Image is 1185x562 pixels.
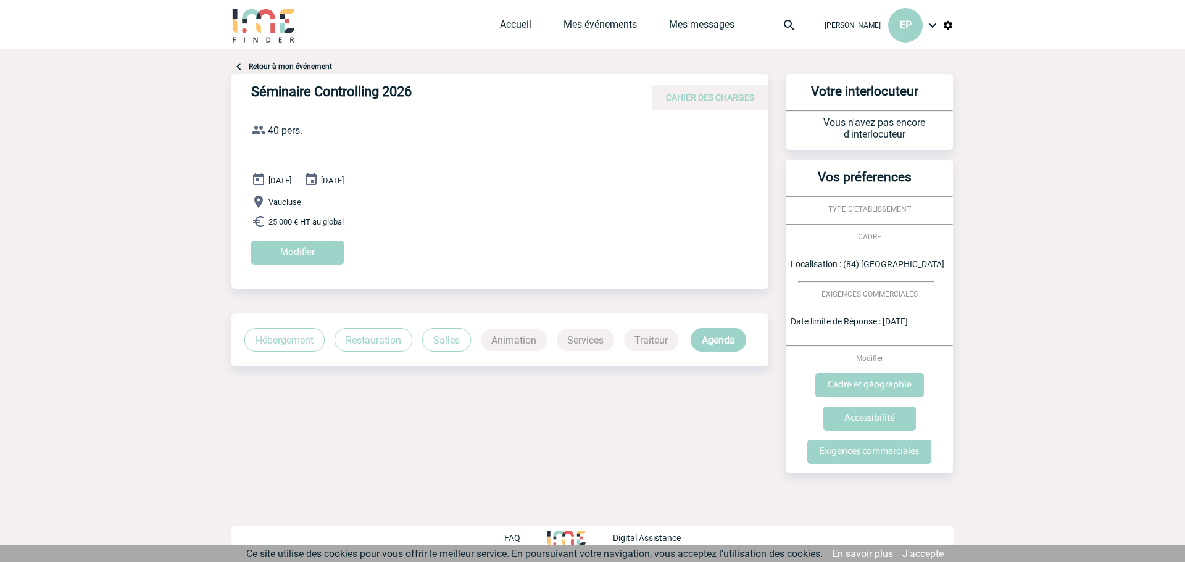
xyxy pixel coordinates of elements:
span: [DATE] [268,176,291,185]
p: Salles [422,328,471,352]
p: Animation [481,329,547,351]
img: http://www.idealmeetingsevents.fr/ [547,531,586,545]
span: Modifier [856,354,883,363]
input: Modifier [251,241,344,265]
span: CAHIER DES CHARGES [666,93,754,102]
p: Digital Assistance [613,533,681,543]
span: 25 000 € HT au global [268,217,344,226]
span: Ce site utilise des cookies pour vous offrir le meilleur service. En poursuivant votre navigation... [246,548,823,560]
input: Cadre et géographie [815,373,924,397]
span: Date limite de Réponse : [DATE] [791,316,908,326]
h3: Vos préferences [791,170,938,196]
a: Accueil [500,19,531,36]
a: Mes messages [669,19,734,36]
a: J'accepte [902,548,944,560]
p: Restauration [335,328,412,352]
input: Accessibilité [823,407,916,431]
p: Hébergement [244,328,325,352]
h4: Séminaire Controlling 2026 [251,84,622,105]
a: FAQ [504,531,547,543]
a: Mes événements [563,19,637,36]
img: IME-Finder [231,7,296,43]
span: 40 pers. [268,125,302,136]
span: EXIGENCES COMMERCIALES [821,290,918,299]
span: [DATE] [321,176,344,185]
input: Exigences commerciales [807,440,931,464]
p: Agenda [691,328,746,352]
span: TYPE D'ETABLISSEMENT [828,205,911,213]
a: Retour à mon événement [249,62,332,71]
h3: Votre interlocuteur [791,84,938,110]
p: FAQ [504,533,520,543]
span: CADRE [858,233,881,241]
span: Vaucluse [268,197,301,207]
p: Services [557,329,614,351]
span: EP [900,19,912,31]
span: Vous n'avez pas encore d'interlocuteur [823,117,925,140]
span: [PERSON_NAME] [825,21,881,30]
a: En savoir plus [832,548,893,560]
p: Traiteur [624,329,678,351]
span: Localisation : (84) [GEOGRAPHIC_DATA] [791,259,944,269]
